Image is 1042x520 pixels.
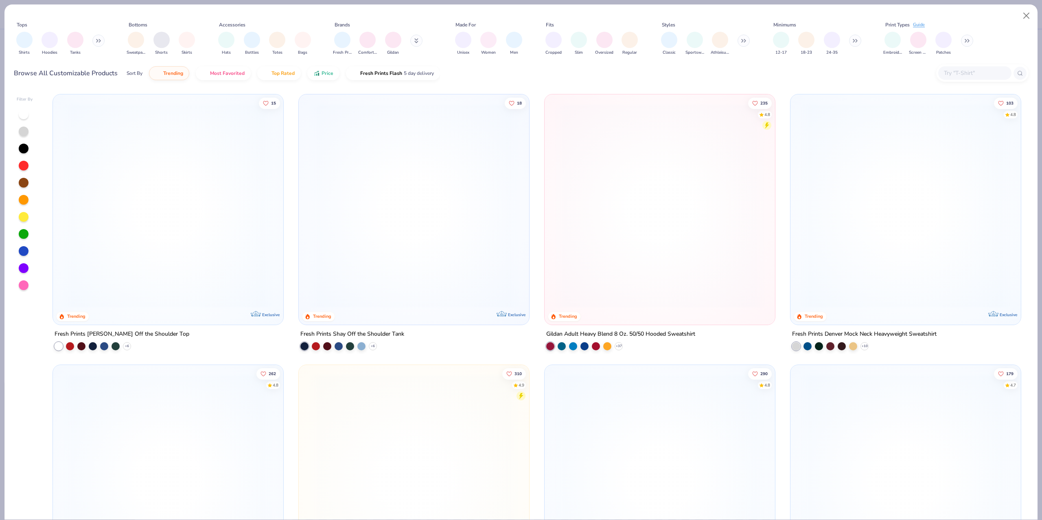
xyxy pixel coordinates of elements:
[157,35,166,44] img: Shorts Image
[371,344,375,349] span: + 6
[801,50,812,56] span: 18-23
[273,35,282,44] img: Totes Image
[994,368,1018,379] button: Like
[661,32,677,56] button: filter button
[716,35,725,44] img: Athleisure Image
[247,35,256,44] img: Bottles Image
[222,35,231,44] img: Hats Image
[545,32,562,56] div: filter for Cropped
[484,35,493,44] img: Women Image
[600,35,609,44] img: Oversized Image
[505,97,526,109] button: Like
[71,35,80,44] img: Tanks Image
[361,34,374,46] img: Comfort Colors Image
[42,50,57,56] span: Hoodies
[622,32,638,56] div: filter for Regular
[19,50,30,56] span: Shirts
[131,35,140,44] img: Sweatpants Image
[506,32,522,56] div: filter for Men
[1010,111,1016,118] div: 4.8
[70,50,81,56] span: Tanks
[269,32,285,56] button: filter button
[622,32,638,56] button: filter button
[335,21,350,28] div: Brands
[271,70,295,76] span: Top Rated
[546,21,554,28] div: Fits
[888,35,898,44] img: Embroidery Image
[127,70,142,77] div: Sort By
[510,35,519,44] img: Men Image
[182,35,192,44] img: Skirts Image
[218,32,234,56] div: filter for Hats
[257,66,301,80] button: Top Rated
[824,32,840,56] button: filter button
[861,344,867,349] span: + 10
[662,21,675,28] div: Styles
[153,32,170,56] div: filter for Shorts
[575,50,583,56] span: Slim
[885,21,910,28] div: Print Types
[179,32,195,56] button: filter button
[245,50,259,56] span: Bottles
[300,329,404,339] div: Fresh Prints Shay Off the Shoulder Tank
[799,103,1013,308] img: f5d85501-0dbb-4ee4-b115-c08fa3845d83
[909,32,928,56] div: filter for Screen Print
[748,97,772,109] button: Like
[271,101,276,105] span: 15
[1006,101,1014,105] span: 103
[935,32,952,56] div: filter for Patches
[155,50,168,56] span: Shorts
[510,50,518,56] span: Men
[125,344,129,349] span: + 6
[506,32,522,56] button: filter button
[748,368,772,379] button: Like
[883,32,902,56] button: filter button
[358,32,377,56] button: filter button
[257,368,280,379] button: Like
[711,32,729,56] button: filter button
[502,368,526,379] button: Like
[480,32,497,56] button: filter button
[571,32,587,56] div: filter for Slim
[760,101,768,105] span: 235
[773,32,789,56] button: filter button
[163,70,183,76] span: Trending
[571,32,587,56] button: filter button
[480,32,497,56] div: filter for Women
[622,50,637,56] span: Regular
[792,329,937,339] div: Fresh Prints Denver Mock Neck Heavyweight Sweatshirt
[711,32,729,56] div: filter for Athleisure
[385,32,401,56] div: filter for Gildan
[595,32,613,56] div: filter for Oversized
[827,35,836,44] img: 24-35 Image
[595,50,613,56] span: Oversized
[1006,371,1014,376] span: 179
[760,371,768,376] span: 290
[45,35,54,44] img: Hoodies Image
[625,35,635,44] img: Regular Image
[773,21,796,28] div: Minimums
[711,50,729,56] span: Athleisure
[685,32,704,56] button: filter button
[295,32,311,56] button: filter button
[127,32,145,56] button: filter button
[521,103,735,308] img: af1e0f41-62ea-4e8f-9b2b-c8bb59fc549d
[352,70,359,76] img: flash.gif
[798,32,814,56] div: filter for 18-23
[909,32,928,56] button: filter button
[939,35,948,44] img: Patches Image
[222,50,231,56] span: Hats
[67,32,83,56] button: filter button
[455,21,476,28] div: Made For
[385,32,401,56] button: filter button
[307,66,339,80] button: Price
[508,312,525,317] span: Exclusive
[883,32,902,56] div: filter for Embroidery
[262,312,280,317] span: Exclusive
[756,307,773,323] img: Gildan logo
[685,32,704,56] div: filter for Sportswear
[549,35,558,44] img: Cropped Image
[615,344,622,349] span: + 37
[127,32,145,56] div: filter for Sweatpants
[269,371,276,376] span: 262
